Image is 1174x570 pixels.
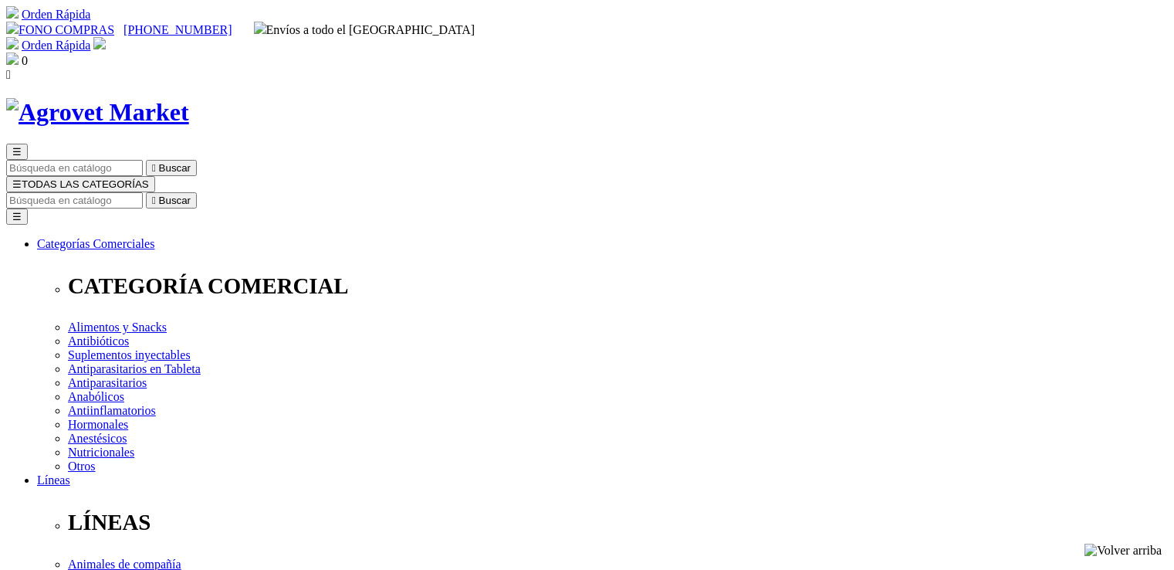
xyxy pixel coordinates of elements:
[37,473,70,487] a: Líneas
[159,195,191,206] span: Buscar
[6,144,28,160] button: ☰
[37,237,154,250] a: Categorías Comerciales
[22,54,28,67] span: 0
[68,446,134,459] a: Nutricionales
[68,460,96,473] a: Otros
[6,53,19,65] img: shopping-bag.svg
[152,195,156,206] i: 
[6,23,114,36] a: FONO COMPRAS
[6,192,143,209] input: Buscar
[6,209,28,225] button: ☰
[146,160,197,176] button:  Buscar
[254,23,475,36] span: Envíos a todo el [GEOGRAPHIC_DATA]
[68,362,201,375] a: Antiparasitarios en Tableta
[6,160,143,176] input: Buscar
[93,37,106,49] img: user.svg
[6,176,155,192] button: ☰TODAS LAS CATEGORÍAS
[12,146,22,158] span: ☰
[68,348,191,361] a: Suplementos inyectables
[68,334,129,348] a: Antibióticos
[6,22,19,34] img: phone.svg
[22,8,90,21] a: Orden Rápida
[22,39,90,52] a: Orden Rápida
[68,321,167,334] a: Alimentos y Snacks
[6,98,189,127] img: Agrovet Market
[68,418,128,431] a: Hormonales
[1084,544,1162,558] img: Volver arriba
[68,404,156,417] a: Antiinflamatorios
[68,390,124,403] a: Anabólicos
[123,23,232,36] a: [PHONE_NUMBER]
[12,178,22,190] span: ☰
[6,68,11,81] i: 
[254,22,266,34] img: delivery-truck.svg
[93,39,106,52] a: Acceda a su cuenta de cliente
[146,192,197,209] button:  Buscar
[68,510,1168,535] p: LÍNEAS
[6,6,19,19] img: shopping-cart.svg
[152,162,156,174] i: 
[159,162,191,174] span: Buscar
[68,273,1168,299] p: CATEGORÍA COMERCIAL
[6,37,19,49] img: shopping-cart.svg
[68,376,147,389] a: Antiparasitarios
[68,432,127,445] a: Anestésicos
